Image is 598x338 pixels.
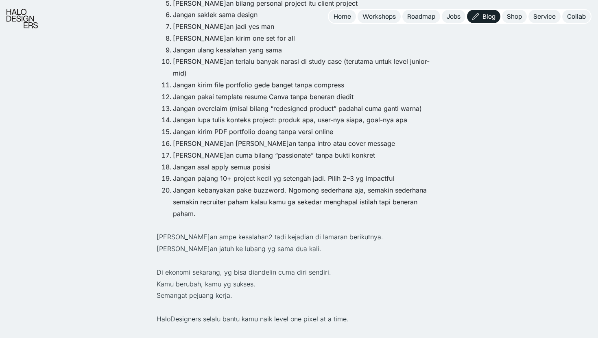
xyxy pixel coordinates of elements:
[502,10,527,23] a: Shop
[157,313,441,325] p: HaloDesigners selalu bantu kamu naik level one pixel at a time.
[482,12,495,21] div: Blog
[507,12,522,21] div: Shop
[173,161,441,173] li: Jangan asal apply semua posisi
[173,126,441,138] li: Jangan kirim PDF portfolio doang tanpa versi online
[173,173,441,184] li: Jangan pajang 10+ project kecil yg setengah jadi. Pilih 2–3 yg impactful
[173,138,441,149] li: [PERSON_NAME]an [PERSON_NAME]an tanpa intro atau cover message
[358,10,401,23] a: Workshops
[329,10,356,23] a: Home
[157,231,441,243] p: [PERSON_NAME]an ampe kesalahan2 tadi kejadian di lamaran berikutnya.
[173,79,441,91] li: Jangan kirim file portfolio gede banget tanpa compress
[562,10,591,23] a: Collab
[173,184,441,219] li: Jangan kebanyakan pake buzzword. Ngomong sederhana aja, semakin sederhana semakin recruiter paham...
[173,114,441,126] li: Jangan lupa tulis konteks project: produk apa, user-nya siapa, goal-nya apa
[173,9,441,21] li: Jangan saklek sama design
[157,243,441,255] p: [PERSON_NAME]an jatuh ke lubang yg sama dua kali.
[157,255,441,266] p: ‍
[157,290,441,301] p: Semangat pejuang kerja.
[173,32,441,44] li: [PERSON_NAME]an kirim one set for all
[533,12,556,21] div: Service
[157,266,441,278] p: Di ekonomi sekarang, yg bisa diandelin cuma diri sendiri.
[173,56,441,79] li: [PERSON_NAME]an terlalu banyak narasi di study case (terutama untuk level junior-mid)
[567,12,586,21] div: Collab
[173,21,441,32] li: [PERSON_NAME]an jadi yes man
[334,12,351,21] div: Home
[362,12,396,21] div: Workshops
[173,149,441,161] li: [PERSON_NAME]an cuma bilang “passionate” tanpa bukti konkret
[173,44,441,56] li: Jangan ulang kesalahan yang sama
[442,10,465,23] a: Jobs
[528,10,561,23] a: Service
[173,103,441,115] li: Jangan overclaim (misal bilang “redesigned product” padahal cuma ganti warna)
[402,10,440,23] a: Roadmap
[447,12,461,21] div: Jobs
[157,278,441,290] p: Kamu berubah, kamu yg sukses.
[173,91,441,103] li: Jangan pakai template resume Canva tanpa beneran diedit
[157,301,441,313] p: ‍
[157,220,441,232] p: ‍
[467,10,500,23] a: Blog
[407,12,435,21] div: Roadmap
